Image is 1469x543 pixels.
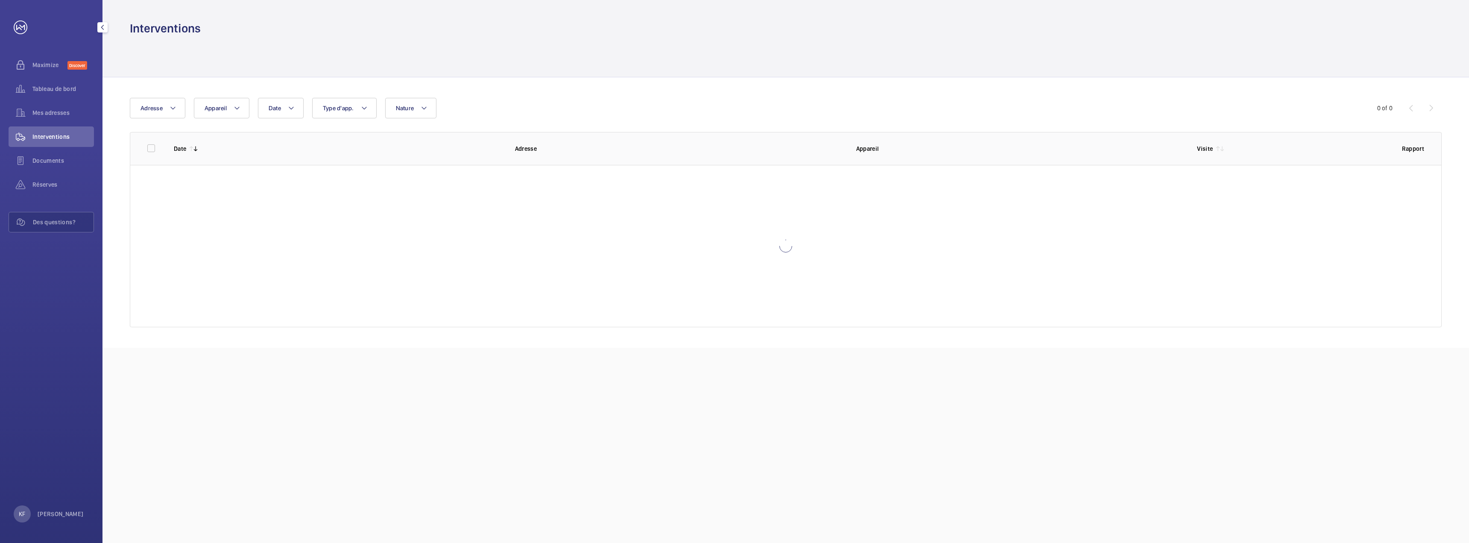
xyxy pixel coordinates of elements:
[1377,104,1393,112] div: 0 of 0
[32,85,94,93] span: Tableau de bord
[1402,144,1424,153] p: Rapport
[32,61,67,69] span: Maximize
[32,109,94,117] span: Mes adresses
[19,510,25,518] p: KF
[130,98,185,118] button: Adresse
[33,218,94,226] span: Des questions?
[515,144,843,153] p: Adresse
[140,105,163,112] span: Adresse
[258,98,304,118] button: Date
[174,144,186,153] p: Date
[32,180,94,189] span: Réserves
[269,105,281,112] span: Date
[32,156,94,165] span: Documents
[1197,144,1213,153] p: Visite
[32,132,94,141] span: Interventions
[130,21,201,36] h1: Interventions
[67,61,87,70] span: Discover
[856,144,1184,153] p: Appareil
[323,105,354,112] span: Type d'app.
[194,98,249,118] button: Appareil
[312,98,377,118] button: Type d'app.
[385,98,437,118] button: Nature
[205,105,227,112] span: Appareil
[38,510,84,518] p: [PERSON_NAME]
[396,105,414,112] span: Nature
